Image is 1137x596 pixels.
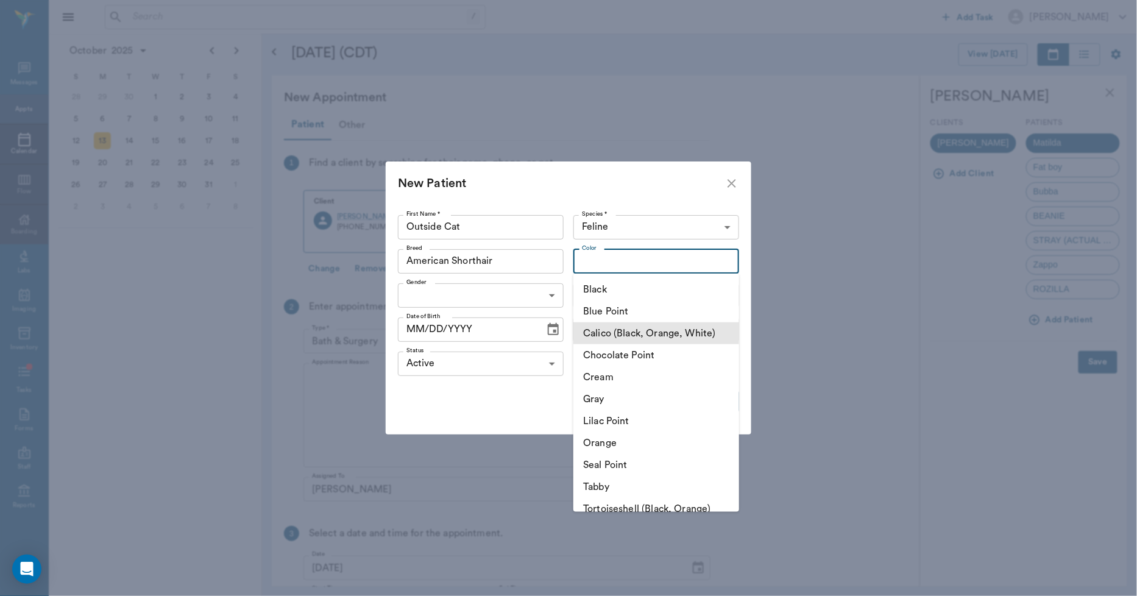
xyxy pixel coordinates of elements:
div: Feline [573,215,739,239]
button: Choose date [541,318,565,342]
li: Lilac Point [573,410,739,432]
div: New Patient [398,174,724,193]
li: Orange [573,432,739,454]
label: Species * [582,210,607,218]
label: Date of Birth [406,312,441,321]
div: Active [398,352,564,376]
li: Seal Point [573,454,739,476]
label: Color [582,244,597,252]
li: Tortoiseshell (Black, Orange) [573,498,739,520]
button: close [724,176,739,191]
li: Blue Point [573,300,739,322]
label: Gender [406,278,427,286]
input: MM/DD/YYYY [398,318,536,342]
li: Black [573,278,739,300]
label: Status [406,346,424,355]
li: Chocolate Point [573,344,739,366]
li: Tabby [573,476,739,498]
li: Calico (Black, Orange, White) [573,322,739,344]
li: Cream [573,366,739,388]
li: Gray [573,388,739,410]
div: Open Intercom Messenger [12,555,41,584]
label: First Name * [406,210,441,218]
label: Breed [406,244,423,252]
